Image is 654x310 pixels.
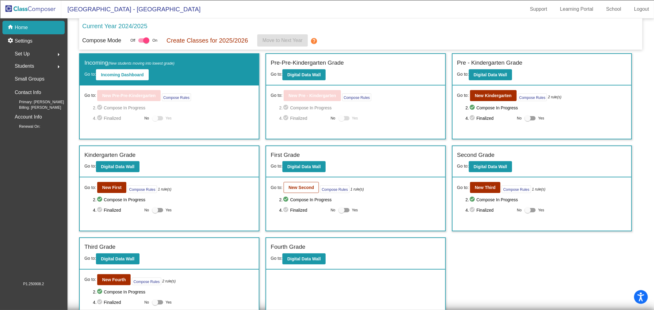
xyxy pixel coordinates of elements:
b: Digital Data Wall [101,256,134,261]
span: 2. Compose In Progress [279,104,441,112]
div: Home [2,152,652,158]
div: Sort A > Z [2,2,652,8]
button: Incoming Dashboard [96,69,148,80]
span: Set Up [15,50,30,58]
p: Small Groups [15,75,44,83]
label: Third Grade [84,243,115,251]
mat-icon: help [310,37,318,45]
b: New Fourth [102,277,126,282]
button: Move to Next Year [257,34,308,47]
button: New Pre-Pre-Kindergarten [97,90,160,101]
div: MOVE [2,163,652,169]
button: Compose Rules [132,278,161,285]
span: 4. Finalized [93,299,141,306]
b: New Third [475,185,496,190]
span: Yes [166,299,172,306]
span: Go to: [457,184,469,191]
div: Television/Radio [2,96,652,102]
p: Account Info [15,113,42,121]
p: Current Year 2024/2025 [82,21,147,31]
button: Digital Data Wall [469,69,512,80]
div: Print [2,63,652,69]
div: BOOK [2,180,652,185]
span: Go to: [457,164,469,168]
input: Search sources [2,202,57,208]
div: Visual Art [2,102,652,107]
div: Move To ... [2,41,652,47]
button: Digital Data Wall [96,253,139,264]
div: SAVE [2,174,652,180]
span: Move to Next Year [262,38,303,43]
button: New Third [470,182,501,193]
div: Options [2,25,652,30]
mat-icon: check_circle [97,299,104,306]
span: On [152,38,157,43]
div: SAVE AND GO HOME [2,136,652,141]
b: Digital Data Wall [101,164,134,169]
span: Go to: [271,92,282,99]
span: Students [15,62,34,70]
span: 4. Finalized [465,206,514,214]
span: 2. Compose In Progress [465,104,627,112]
div: Move to ... [2,147,652,152]
div: CANCEL [2,119,652,125]
span: Go to: [271,164,282,168]
span: Primary: [PERSON_NAME] [9,99,64,105]
label: Pre - Kindergarten Grade [457,59,522,67]
button: Compose Rules [502,185,531,193]
b: Digital Data Wall [474,72,507,77]
mat-icon: check_circle [469,206,476,214]
div: This outline has no content. Would you like to delete it? [2,130,652,136]
button: New Fourth [97,274,131,285]
span: Go to: [271,184,282,191]
button: New First [97,182,126,193]
div: Magazine [2,85,652,91]
div: CANCEL [2,158,652,163]
button: New Kindergarten [470,90,517,101]
button: Digital Data Wall [96,161,139,172]
b: New Pre - Kindergarten [289,93,336,98]
i: 2 rule(s) [162,278,176,284]
div: Rename Outline [2,52,652,58]
p: Settings [15,37,33,45]
p: Contact Info [15,88,41,97]
label: Kindergarten Grade [84,151,136,160]
div: JOURNAL [2,191,652,196]
label: Incoming [84,59,174,67]
span: No [517,207,522,213]
mat-icon: check_circle [283,104,290,112]
span: Yes [166,206,172,214]
label: Second Grade [457,151,495,160]
div: Sign out [2,30,652,36]
button: Compose Rules [518,93,547,101]
div: Newspaper [2,91,652,96]
span: Yes [166,115,172,122]
i: 1 rule(s) [532,187,545,192]
mat-icon: check_circle [97,104,104,112]
span: No [144,207,149,213]
div: Sort New > Old [2,8,652,13]
b: New First [102,185,121,190]
div: Search for Source [2,74,652,80]
p: Create Classes for 2025/2026 [166,36,248,45]
span: 2. Compose In Progress [279,196,441,203]
span: Yes [352,115,358,122]
span: Yes [538,206,544,214]
b: Digital Data Wall [287,72,321,77]
mat-icon: arrow_right [55,51,62,58]
label: First Grade [271,151,300,160]
button: Compose Rules [128,185,157,193]
span: Renewal On: [9,124,40,129]
span: Yes [538,115,544,122]
i: 2 rule(s) [548,94,561,100]
mat-icon: check_circle [97,206,104,214]
span: Go to: [84,256,96,261]
b: Digital Data Wall [287,256,321,261]
div: Move To ... [2,13,652,19]
div: Delete [2,47,652,52]
button: Digital Data Wall [469,161,512,172]
b: Digital Data Wall [287,164,321,169]
span: (New students moving into lowest grade) [108,61,174,66]
span: Go to: [84,92,96,99]
mat-icon: settings [7,37,15,45]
